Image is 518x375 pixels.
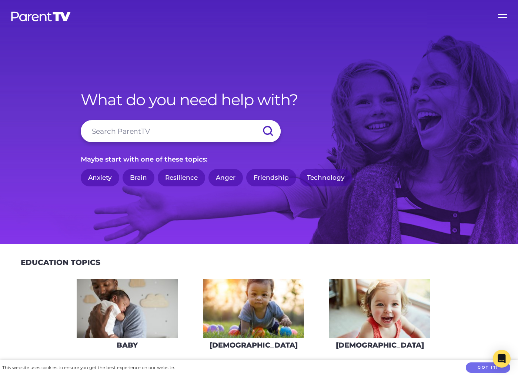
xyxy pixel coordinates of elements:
[21,258,100,267] h2: Education Topics
[203,279,304,338] img: iStock-620709410-275x160.jpg
[300,169,352,186] a: Technology
[76,279,178,355] a: Baby
[123,169,154,186] a: Brain
[336,341,424,349] h3: [DEMOGRAPHIC_DATA]
[208,169,243,186] a: Anger
[81,169,119,186] a: Anxiety
[493,350,511,368] div: Open Intercom Messenger
[77,279,178,338] img: AdobeStock_144860523-275x160.jpeg
[81,120,281,142] input: Search ParentTV
[10,11,71,22] img: parenttv-logo-white.4c85aaf.svg
[81,90,438,109] h1: What do you need help with?
[210,341,298,349] h3: [DEMOGRAPHIC_DATA]
[203,279,304,355] a: [DEMOGRAPHIC_DATA]
[246,169,296,186] a: Friendship
[329,279,430,338] img: iStock-678589610_super-275x160.jpg
[158,169,205,186] a: Resilience
[466,362,510,373] button: Got it!
[329,279,431,355] a: [DEMOGRAPHIC_DATA]
[81,153,438,165] p: Maybe start with one of these topics:
[255,120,281,142] input: Submit
[117,341,138,349] h3: Baby
[2,364,175,372] div: This website uses cookies to ensure you get the best experience on our website.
